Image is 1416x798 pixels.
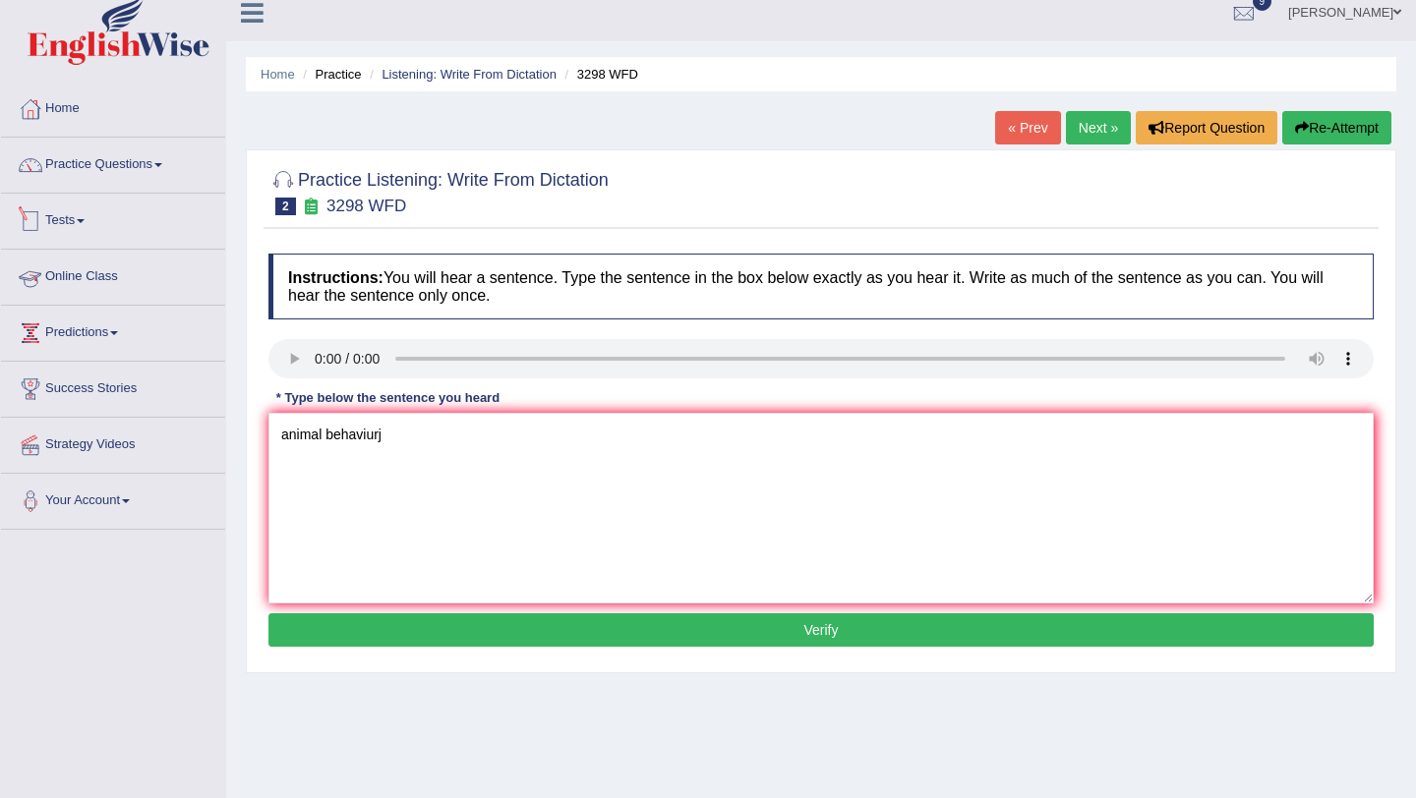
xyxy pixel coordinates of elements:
a: Tests [1,194,225,243]
a: Strategy Videos [1,418,225,467]
a: Predictions [1,306,225,355]
a: « Prev [995,111,1060,144]
a: Listening: Write From Dictation [382,67,557,82]
span: 2 [275,198,296,215]
b: Instructions: [288,269,383,286]
li: 3298 WFD [560,65,638,84]
small: 3298 WFD [326,197,406,215]
a: Online Class [1,250,225,299]
h2: Practice Listening: Write From Dictation [268,166,609,215]
li: Practice [298,65,361,84]
button: Re-Attempt [1282,111,1391,144]
a: Next » [1066,111,1131,144]
a: Home [1,82,225,131]
a: Success Stories [1,362,225,411]
div: * Type below the sentence you heard [268,388,507,407]
h4: You will hear a sentence. Type the sentence in the box below exactly as you hear it. Write as muc... [268,254,1374,319]
a: Home [261,67,295,82]
a: Your Account [1,474,225,523]
button: Report Question [1136,111,1277,144]
small: Exam occurring question [301,198,322,216]
a: Practice Questions [1,138,225,187]
button: Verify [268,613,1374,647]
